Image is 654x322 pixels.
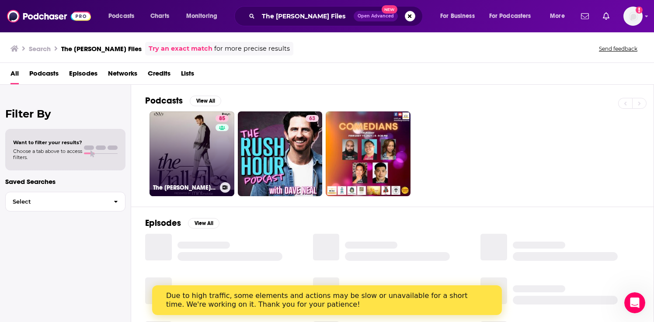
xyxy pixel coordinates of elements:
a: Show notifications dropdown [599,9,613,24]
input: Search podcasts, credits, & more... [258,9,354,23]
span: 85 [219,114,225,123]
span: Choose a tab above to access filters. [13,148,82,160]
span: Charts [150,10,169,22]
a: EpisodesView All [145,218,219,229]
h2: Episodes [145,218,181,229]
span: Select [6,199,107,204]
a: Credits [148,66,170,84]
a: Lists [181,66,194,84]
span: Monitoring [186,10,217,22]
span: Open Advanced [358,14,394,18]
span: Want to filter your results? [13,139,82,145]
a: 63 [306,115,319,122]
span: For Business [440,10,475,22]
a: Episodes [69,66,97,84]
div: Search podcasts, credits, & more... [243,6,431,26]
h2: Podcasts [145,95,183,106]
svg: Add a profile image [636,7,643,14]
p: Saved Searches [5,177,125,186]
button: Show profile menu [623,7,643,26]
img: Podchaser - Follow, Share and Rate Podcasts [7,8,91,24]
button: Send feedback [596,45,640,52]
span: New [382,5,397,14]
a: Try an exact match [149,44,212,54]
h3: Search [29,45,51,53]
button: Select [5,192,125,211]
span: for more precise results [214,44,290,54]
span: Logged in as sschroeder [623,7,643,26]
a: PodcastsView All [145,95,221,106]
a: Networks [108,66,137,84]
h3: The [PERSON_NAME] Files [61,45,142,53]
span: Podcasts [108,10,134,22]
h3: The [PERSON_NAME] Files [153,184,216,191]
a: Charts [145,9,174,23]
button: open menu [434,9,486,23]
button: open menu [484,9,544,23]
a: All [10,66,19,84]
button: Open AdvancedNew [354,11,398,21]
a: Show notifications dropdown [577,9,592,24]
h2: Filter By [5,107,125,120]
button: View All [188,218,219,229]
a: 85 [216,115,229,122]
button: View All [190,96,221,106]
button: open menu [544,9,576,23]
button: open menu [102,9,146,23]
a: 85The [PERSON_NAME] Files [150,111,234,196]
span: For Podcasters [489,10,531,22]
button: open menu [180,9,229,23]
a: Podcasts [29,66,59,84]
iframe: Intercom live chat banner [152,285,502,315]
iframe: Intercom live chat [624,292,645,313]
span: 63 [309,114,315,123]
a: 63 [238,111,323,196]
span: More [550,10,565,22]
img: User Profile [623,7,643,26]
